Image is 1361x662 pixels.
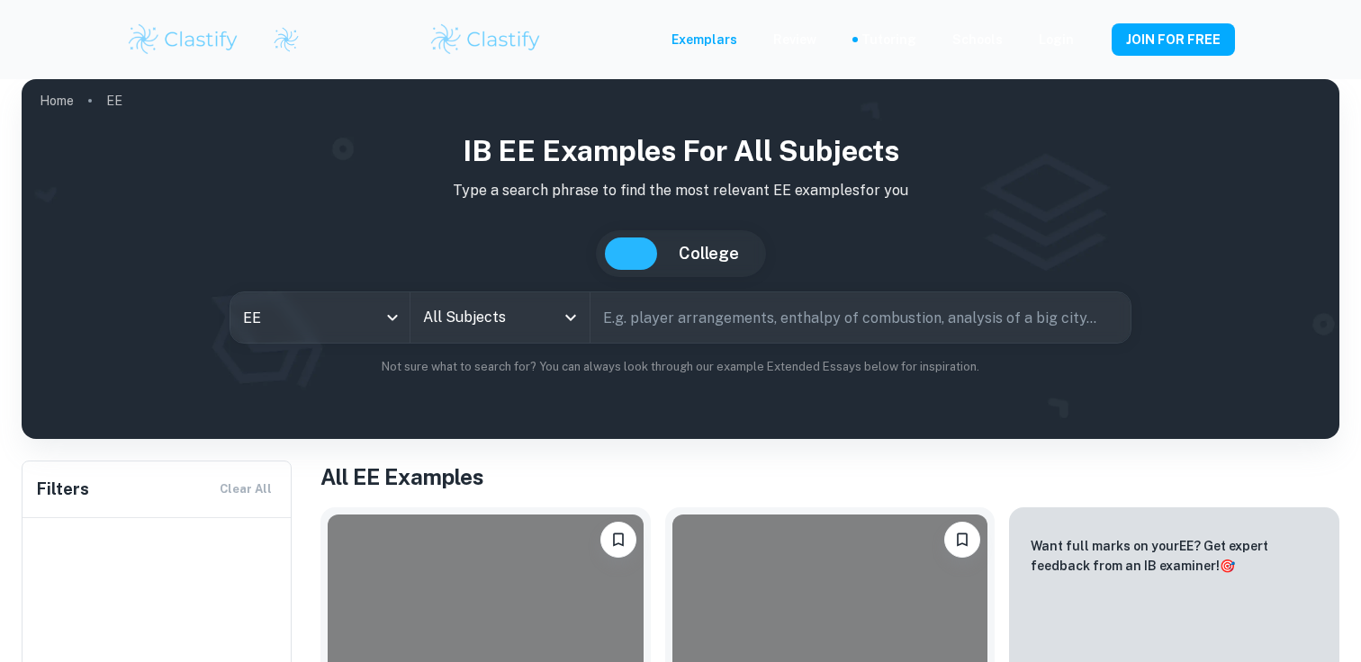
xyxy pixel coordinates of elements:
button: IB [605,237,657,270]
h1: IB EE examples for all subjects [36,130,1325,173]
a: Clastify logo [262,26,300,53]
button: College [661,237,757,270]
h1: All EE Examples [320,461,1339,493]
button: Please log in to bookmark exemplars [600,522,636,558]
img: Clastify logo [428,22,543,58]
a: Schools [952,30,1003,49]
h6: Filters [37,477,89,502]
a: Login [1039,30,1074,49]
div: EE [230,292,410,343]
button: JOIN FOR FREE [1112,23,1235,56]
img: Clastify logo [273,26,300,53]
input: E.g. player arrangements, enthalpy of combustion, analysis of a big city... [590,292,1096,343]
p: Not sure what to search for? You can always look through our example Extended Essays below for in... [36,358,1325,376]
img: profile cover [22,79,1339,439]
p: EE [106,91,122,111]
p: Review [773,30,816,49]
a: Tutoring [861,30,916,49]
button: Search [1104,310,1118,325]
button: Please log in to bookmark exemplars [944,522,980,558]
p: Type a search phrase to find the most relevant EE examples for you [36,180,1325,201]
p: Want full marks on your EE ? Get expert feedback from an IB examiner! [1031,536,1318,576]
img: Clastify logo [126,22,240,58]
a: Home [40,88,74,113]
button: Open [558,305,583,330]
span: 🎯 [1220,559,1235,573]
p: Exemplars [671,30,737,49]
button: Help and Feedback [1088,35,1097,44]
